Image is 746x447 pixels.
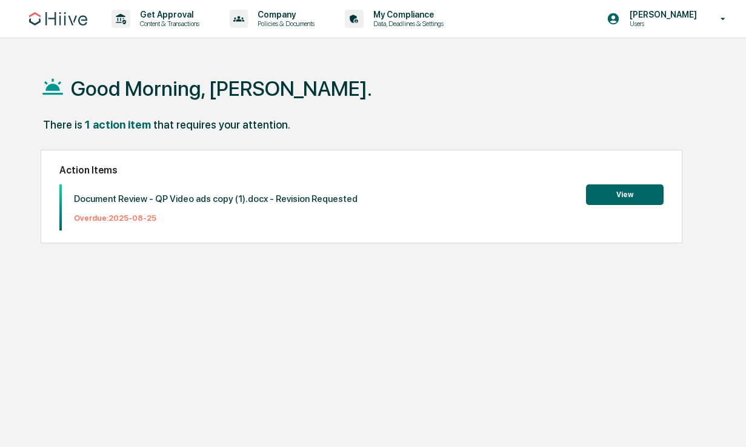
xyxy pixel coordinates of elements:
p: [PERSON_NAME] [620,10,703,19]
p: My Compliance [364,10,450,19]
p: Get Approval [130,10,205,19]
p: Policies & Documents [248,19,321,28]
h2: Action Items [59,164,664,176]
div: 1 action item [85,118,151,131]
div: that requires your attention. [153,118,290,131]
p: Document Review - QP Video ads copy (1).docx - Revision Requested [74,193,358,204]
p: Users [620,19,703,28]
p: Overdue: 2025-08-25 [74,213,358,223]
button: View [586,184,664,205]
p: Content & Transactions [130,19,205,28]
p: Data, Deadlines & Settings [364,19,450,28]
a: View [586,188,664,200]
img: logo [29,12,87,25]
div: There is [43,118,82,131]
p: Company [248,10,321,19]
h1: Good Morning, [PERSON_NAME]. [71,76,372,101]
